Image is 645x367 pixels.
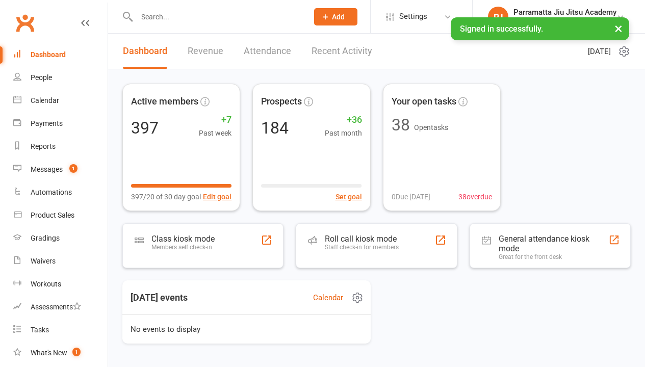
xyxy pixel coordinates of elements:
span: +7 [199,113,231,127]
a: Revenue [188,34,223,69]
button: Set goal [336,191,362,202]
div: 38 [392,117,410,133]
div: Calendar [31,96,59,104]
div: Gradings [31,234,60,242]
div: General attendance kiosk mode [499,234,608,253]
a: Waivers [13,250,108,273]
span: Open tasks [414,123,448,132]
div: No events to display [118,315,375,344]
div: Waivers [31,257,56,265]
a: People [13,66,108,89]
div: Workouts [31,280,61,288]
span: 397/20 of 30 day goal [131,191,201,202]
a: Payments [13,112,108,135]
button: Edit goal [203,191,231,202]
a: Reports [13,135,108,158]
div: Class kiosk mode [151,234,215,244]
span: [DATE] [588,45,611,58]
a: Automations [13,181,108,204]
button: Add [314,8,357,25]
span: Past month [325,127,362,139]
div: Members self check-in [151,244,215,251]
button: × [609,17,628,39]
a: Clubworx [12,10,38,36]
span: Prospects [261,94,302,109]
input: Search... [134,10,301,24]
div: Great for the front desk [499,253,608,260]
h3: [DATE] events [122,289,196,307]
a: Messages 1 [13,158,108,181]
div: Automations [31,188,72,196]
div: 397 [131,120,159,136]
div: Product Sales [31,211,74,219]
a: Product Sales [13,204,108,227]
span: Active members [131,94,198,109]
div: Dashboard [31,50,66,59]
div: Reports [31,142,56,150]
span: Past week [199,127,231,139]
a: Dashboard [13,43,108,66]
div: PJ [488,7,508,27]
a: Attendance [244,34,291,69]
a: Gradings [13,227,108,250]
span: Signed in successfully. [460,24,543,34]
div: What's New [31,349,67,357]
a: Calendar [13,89,108,112]
span: +36 [325,113,362,127]
a: Dashboard [123,34,167,69]
span: 1 [72,348,81,356]
div: People [31,73,52,82]
div: Parramatta Jiu Jitsu Academy [513,8,616,17]
span: 38 overdue [458,191,492,202]
a: What's New1 [13,342,108,364]
div: Assessments [31,303,81,311]
span: Your open tasks [392,94,456,109]
div: Staff check-in for members [325,244,399,251]
div: Parramatta Jiu Jitsu Academy [513,17,616,26]
a: Recent Activity [312,34,372,69]
div: 184 [261,120,289,136]
span: Add [332,13,345,21]
span: 1 [69,164,78,173]
span: 0 Due [DATE] [392,191,430,202]
div: Payments [31,119,63,127]
a: Workouts [13,273,108,296]
div: Messages [31,165,63,173]
a: Tasks [13,319,108,342]
div: Roll call kiosk mode [325,234,399,244]
span: Settings [399,5,427,28]
a: Assessments [13,296,108,319]
div: Tasks [31,326,49,334]
a: Calendar [313,292,343,304]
